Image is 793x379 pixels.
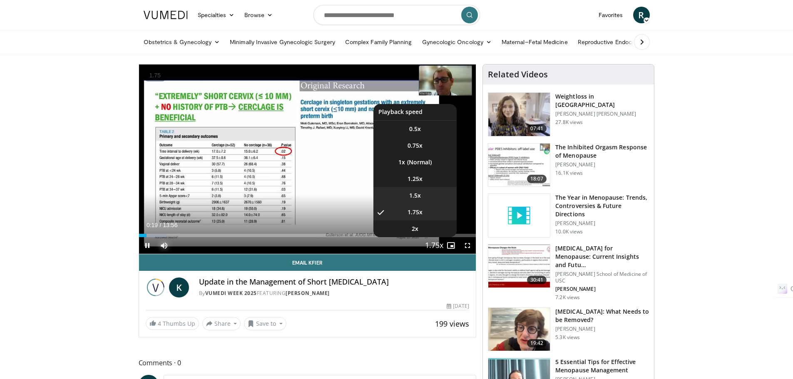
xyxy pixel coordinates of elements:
input: Search topics, interventions [313,5,480,25]
a: Vumedi Week 2025 [205,290,257,297]
a: 4 Thumbs Up [146,317,199,330]
span: 2x [412,225,418,233]
p: 27.8K views [555,119,583,126]
div: Progress Bar [139,234,476,237]
h4: Related Videos [488,69,548,79]
a: 19:42 [MEDICAL_DATA]: What Needs to be Removed? [PERSON_NAME] 5.3K views [488,307,649,352]
span: 0:19 [147,222,158,228]
span: 30:41 [527,276,547,284]
span: 18:07 [527,175,547,183]
p: 16.1K views [555,170,583,176]
a: Specialties [193,7,240,23]
a: Favorites [594,7,628,23]
a: Complex Family Planning [340,34,417,50]
div: By FEATURING [199,290,470,297]
button: Save to [244,317,286,330]
span: 0.5x [409,125,421,133]
img: VuMedi Logo [144,11,188,19]
a: The Year in Menopause: Trends, Controversies & Future Directions [PERSON_NAME] 10.0K views [488,193,649,238]
button: Mute [156,237,172,254]
img: Vumedi Week 2025 [146,277,166,297]
button: Share [202,317,241,330]
a: 18:07 The Inhibited Orgasm Response of Menopause [PERSON_NAME] 16.1K views [488,143,649,187]
h3: [MEDICAL_DATA] for Menopause: Current Insights and Futu… [555,244,649,269]
p: 7.2K views [555,294,580,301]
h3: Weightloss in [GEOGRAPHIC_DATA] [555,92,649,109]
h4: Update in the Management of Short [MEDICAL_DATA] [199,277,470,287]
img: video_placeholder_short.svg [488,194,550,237]
a: Reproductive Endocrinology & [MEDICAL_DATA] [573,34,712,50]
span: 1.75x [408,208,423,216]
span: 1.5x [409,191,421,200]
img: 283c0f17-5e2d-42ba-a87c-168d447cdba4.150x105_q85_crop-smart_upscale.jpg [488,144,550,187]
span: 1x [398,158,405,166]
span: Comments 0 [139,357,477,368]
h3: The Year in Menopause: Trends, Controversies & Future Directions [555,193,649,218]
button: Playback Rate [426,237,442,254]
a: 07:41 Weightloss in [GEOGRAPHIC_DATA] [PERSON_NAME] [PERSON_NAME] 27.8K views [488,92,649,136]
span: 4 [158,320,161,327]
a: Obstetrics & Gynecology [139,34,225,50]
img: 9983fed1-7565-45be-8934-aef1103ce6e2.150x105_q85_crop-smart_upscale.jpg [488,93,550,136]
p: [PERSON_NAME] [555,326,649,332]
p: [PERSON_NAME] [PERSON_NAME] [555,111,649,117]
p: [PERSON_NAME] [555,220,649,227]
a: Minimally Invasive Gynecologic Surgery [225,34,340,50]
p: [PERSON_NAME] [555,161,649,168]
a: Browse [239,7,278,23]
button: Pause [139,237,156,254]
a: [PERSON_NAME] [286,290,330,297]
div: [DATE] [447,302,469,310]
p: 5.3K views [555,334,580,341]
img: 47271b8a-94f4-49c8-b914-2a3d3af03a9e.150x105_q85_crop-smart_upscale.jpg [488,245,550,288]
h3: 5 Essential Tips for Effective Menopause Management [555,358,649,374]
span: 19:42 [527,339,547,347]
span: 07:41 [527,124,547,133]
button: Enable picture-in-picture mode [442,237,459,254]
h3: [MEDICAL_DATA]: What Needs to be Removed? [555,307,649,324]
video-js: Video Player [139,64,476,254]
a: R [633,7,650,23]
span: 0.75x [408,141,423,150]
span: / [160,222,162,228]
a: Email Kfier [139,254,476,271]
a: Gynecologic Oncology [417,34,497,50]
a: K [169,277,189,297]
span: 13:56 [163,222,177,228]
button: Fullscreen [459,237,476,254]
span: 199 views [435,319,469,329]
p: 10.0K views [555,228,583,235]
p: [PERSON_NAME] School of Medicine of USC [555,271,649,284]
span: 1.25x [408,175,423,183]
p: [PERSON_NAME] [555,286,649,292]
a: Maternal–Fetal Medicine [497,34,573,50]
img: 4d0a4bbe-a17a-46ab-a4ad-f5554927e0d3.150x105_q85_crop-smart_upscale.jpg [488,308,550,351]
h3: The Inhibited Orgasm Response of Menopause [555,143,649,160]
a: 30:41 [MEDICAL_DATA] for Menopause: Current Insights and Futu… [PERSON_NAME] School of Medicine o... [488,244,649,301]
